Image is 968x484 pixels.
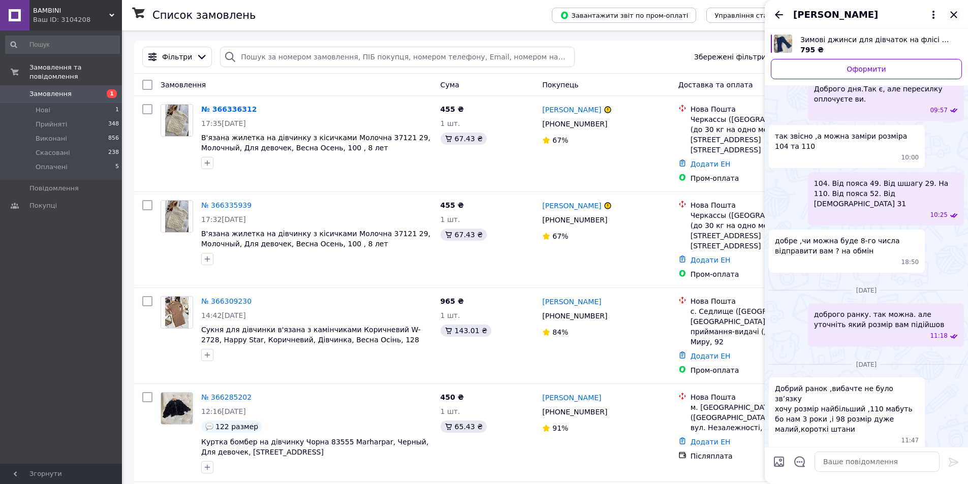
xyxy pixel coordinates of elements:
[694,52,768,62] span: Збережені фільтри:
[691,160,731,168] a: Додати ЕН
[691,365,833,375] div: Пром-оплата
[441,119,460,127] span: 1 шт.
[108,120,119,129] span: 348
[33,6,109,15] span: BAMBINI
[201,230,430,248] a: В'язана жилетка на дівчинку з кісичками Молочна 37121 29, Молочный, Для девочек, Весна Осень, 100...
[441,421,487,433] div: 65.43 ₴
[165,297,189,328] img: Фото товару
[769,285,964,295] div: 05.10.2025
[793,8,940,21] button: [PERSON_NAME]
[36,148,70,157] span: Скасовані
[769,359,964,369] div: 09.10.2025
[691,200,833,210] div: Нова Пошта
[542,105,601,115] a: [PERSON_NAME]
[5,36,120,54] input: Пошук
[773,9,785,21] button: Назад
[36,134,67,143] span: Виконані
[814,178,958,209] span: 104. Від пояса 49. Від шшагу 29. На 110. Від пояса 52. Від [DEMOGRAPHIC_DATA] 31
[691,296,833,306] div: Нова Пошта
[691,114,833,155] div: Черкассы ([GEOGRAPHIC_DATA].), №8 (до 30 кг на одно место): ул. [STREET_ADDRESS] [STREET_ADDRESS]
[441,105,464,113] span: 455 ₴
[161,296,193,329] a: Фото товару
[29,63,122,81] span: Замовлення та повідомлення
[552,424,568,432] span: 91%
[560,11,688,20] span: Завантажити звіт по пром-оплаті
[691,269,833,279] div: Пром-оплата
[29,201,57,210] span: Покупці
[691,104,833,114] div: Нова Пошта
[441,325,491,337] div: 143.01 ₴
[542,297,601,307] a: [PERSON_NAME]
[775,131,919,151] span: так звісно ,а можна заміри розміра 104 та 110
[165,201,189,232] img: Фото товару
[542,393,601,403] a: [PERSON_NAME]
[33,15,122,24] div: Ваш ID: 3104208
[948,9,960,21] button: Закрити
[441,81,459,89] span: Cума
[930,211,948,219] span: 10:25 04.10.2025
[771,35,962,55] a: Переглянути товар
[441,215,460,223] span: 1 шт.
[162,52,192,62] span: Фільтри
[36,120,67,129] span: Прийняті
[552,8,696,23] button: Завантажити звіт по пром-оплаті
[201,297,252,305] a: № 366309230
[441,297,464,305] span: 965 ₴
[852,361,881,369] span: [DATE]
[775,236,919,256] span: добре ,чи можна буде 8-го числа відправити вам ? на обмін
[36,163,68,172] span: Оплачені
[201,215,246,223] span: 17:32[DATE]
[691,392,833,402] div: Нова Пошта
[201,407,246,415] span: 12:16[DATE]
[793,8,878,21] span: [PERSON_NAME]
[201,201,252,209] a: № 366335939
[800,35,954,45] span: Зимові джинси для дівчаток на флісі Сині 506, 21, YMBZ, [PERSON_NAME], Для дівчаток, Осінь Зима, 98
[201,311,246,319] span: 14:42[DATE]
[115,163,119,172] span: 5
[161,392,193,425] a: Фото товару
[115,106,119,115] span: 1
[540,213,609,227] div: [PHONE_NUMBER]
[542,201,601,211] a: [PERSON_NAME]
[814,84,958,104] span: Доброго дня.Так є, але пересилку оплочуєте ви.
[540,117,609,131] div: [PHONE_NUMBER]
[540,309,609,323] div: [PHONE_NUMBER]
[852,286,881,295] span: [DATE]
[441,311,460,319] span: 1 шт.
[814,309,958,330] span: доброго ранку. так можна. але уточніть який розмір вам підійшов
[774,35,792,53] img: 4439618378_w100_h100_4439618378.jpg
[691,438,731,446] a: Додати ЕН
[678,81,753,89] span: Доставка та оплата
[706,8,800,23] button: Управління статусами
[36,106,50,115] span: Нові
[161,81,206,89] span: Замовлення
[691,210,833,251] div: Черкассы ([GEOGRAPHIC_DATA].), №8 (до 30 кг на одно место): ул. [STREET_ADDRESS] [STREET_ADDRESS]
[441,393,464,401] span: 450 ₴
[441,133,487,145] div: 67.43 ₴
[29,89,72,99] span: Замовлення
[29,184,79,193] span: Повідомлення
[691,352,731,360] a: Додати ЕН
[800,46,824,54] span: 795 ₴
[165,105,189,136] img: Фото товару
[220,47,574,67] input: Пошук за номером замовлення, ПІБ покупця, номером телефону, Email, номером накладної
[441,201,464,209] span: 455 ₴
[201,134,430,152] a: В'язана жилетка на дівчинку з кісичками Молочна 37121 29, Молочный, Для девочек, Весна Осень, 100...
[107,89,117,98] span: 1
[441,407,460,415] span: 1 шт.
[201,438,428,456] a: Куртка бомбер на дівчинку Чорна 83555 Marharpar, Черный, Для девочек, [STREET_ADDRESS]
[108,148,119,157] span: 238
[901,436,919,445] span: 11:47 09.10.2025
[930,106,948,115] span: 09:57 04.10.2025
[161,393,193,424] img: Фото товару
[901,153,919,162] span: 10:00 04.10.2025
[542,81,578,89] span: Покупець
[552,136,568,144] span: 67%
[691,173,833,183] div: Пром-оплата
[691,451,833,461] div: Післяплата
[205,423,213,431] img: :speech_balloon:
[552,328,568,336] span: 84%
